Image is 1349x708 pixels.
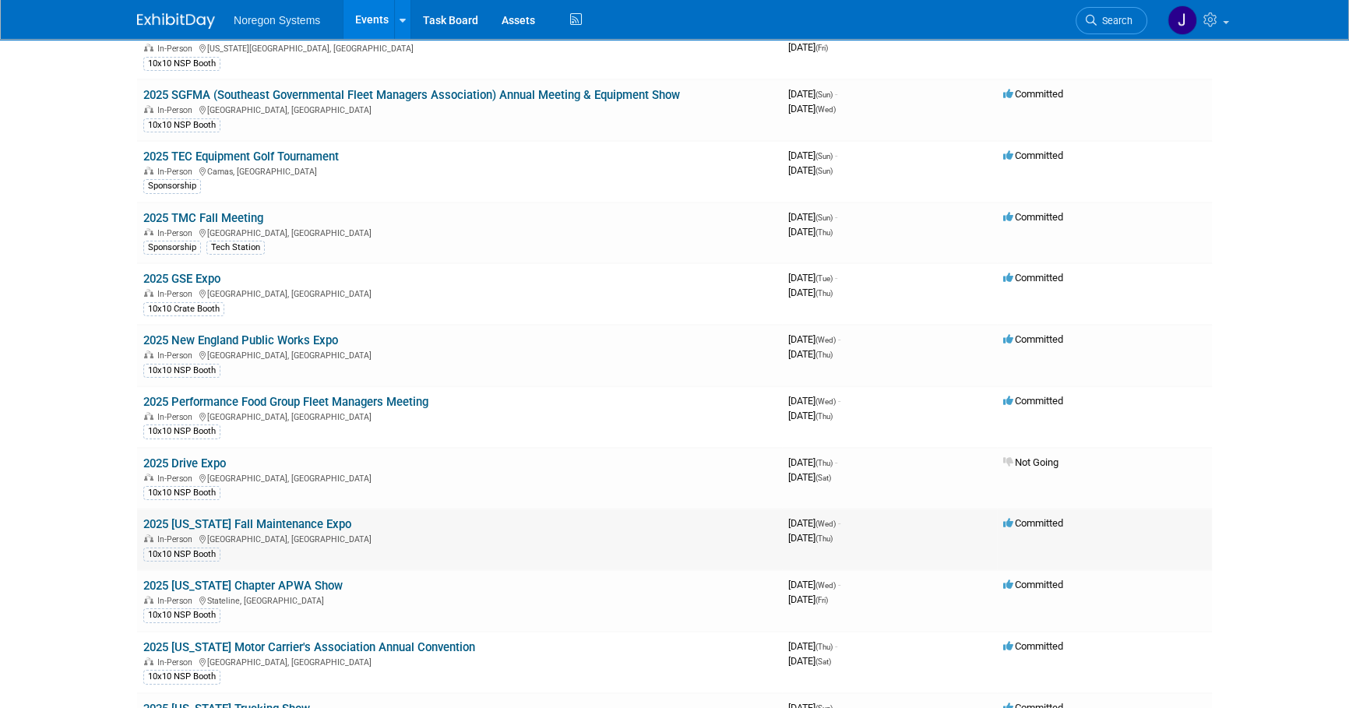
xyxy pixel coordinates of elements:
span: [DATE] [788,103,836,114]
span: Noregon Systems [234,14,320,26]
a: 2025 TMC Fall Meeting [143,211,263,225]
span: (Sun) [815,213,833,222]
span: In-Person [157,350,197,361]
a: 2025 [US_STATE] Chapter APWA Show [143,579,343,593]
span: In-Person [157,105,197,115]
span: In-Person [157,412,197,422]
span: (Thu) [815,534,833,543]
span: Search [1097,15,1132,26]
span: (Thu) [815,228,833,237]
img: In-Person Event [144,350,153,358]
span: - [835,150,837,161]
span: - [835,211,837,223]
span: [DATE] [788,594,828,605]
div: [GEOGRAPHIC_DATA], [GEOGRAPHIC_DATA] [143,471,776,484]
span: [DATE] [788,471,831,483]
span: (Wed) [815,397,836,406]
span: (Wed) [815,520,836,528]
div: Tech Station [206,241,265,255]
span: - [835,88,837,100]
span: Committed [1003,150,1063,161]
span: (Thu) [815,350,833,359]
span: (Fri) [815,596,828,604]
span: [DATE] [788,579,840,590]
span: (Sat) [815,657,831,666]
span: - [838,395,840,407]
div: [GEOGRAPHIC_DATA], [GEOGRAPHIC_DATA] [143,103,776,115]
div: 10x10 NSP Booth [143,424,220,439]
span: (Sat) [815,474,831,482]
span: [DATE] [788,395,840,407]
span: [DATE] [788,226,833,238]
span: (Wed) [815,581,836,590]
span: (Thu) [815,459,833,467]
span: (Sun) [815,90,833,99]
div: [GEOGRAPHIC_DATA], [GEOGRAPHIC_DATA] [143,348,776,361]
span: Committed [1003,395,1063,407]
div: Camas, [GEOGRAPHIC_DATA] [143,164,776,177]
img: In-Person Event [144,105,153,113]
span: (Wed) [815,336,836,344]
div: [GEOGRAPHIC_DATA], [GEOGRAPHIC_DATA] [143,287,776,299]
span: In-Person [157,228,197,238]
div: [GEOGRAPHIC_DATA], [GEOGRAPHIC_DATA] [143,410,776,422]
img: ExhibitDay [137,13,215,29]
span: (Thu) [815,643,833,651]
span: [DATE] [788,640,837,652]
span: [DATE] [788,532,833,544]
div: 10x10 NSP Booth [143,486,220,500]
span: [DATE] [788,410,833,421]
span: Committed [1003,579,1063,590]
div: Sponsorship [143,179,201,193]
span: [DATE] [788,150,837,161]
img: In-Person Event [144,167,153,174]
a: 2025 New England Public Works Expo [143,333,338,347]
span: Committed [1003,517,1063,529]
span: In-Person [157,167,197,177]
a: 2025 TEC Equipment Golf Tournament [143,150,339,164]
span: - [838,333,840,345]
span: (Sun) [815,167,833,175]
span: - [835,640,837,652]
div: 10x10 NSP Booth [143,608,220,622]
span: Not Going [1003,456,1058,468]
div: 10x10 Crate Booth [143,302,224,316]
img: In-Person Event [144,228,153,236]
div: [GEOGRAPHIC_DATA], [GEOGRAPHIC_DATA] [143,532,776,544]
a: 2025 GSE Expo [143,272,220,286]
img: In-Person Event [144,44,153,51]
span: Committed [1003,272,1063,284]
a: 2025 SGFMA (Southeast Governmental Fleet Managers Association) Annual Meeting & Equipment Show [143,88,680,102]
a: 2025 [US_STATE] Motor Carrier's Association Annual Convention [143,640,475,654]
span: - [838,579,840,590]
span: [DATE] [788,456,837,468]
span: (Tue) [815,274,833,283]
img: In-Person Event [144,534,153,542]
a: Search [1076,7,1147,34]
div: 10x10 NSP Booth [143,118,220,132]
div: 10x10 NSP Booth [143,548,220,562]
img: In-Person Event [144,289,153,297]
span: In-Person [157,534,197,544]
img: In-Person Event [144,412,153,420]
span: [DATE] [788,333,840,345]
div: [US_STATE][GEOGRAPHIC_DATA], [GEOGRAPHIC_DATA] [143,41,776,54]
span: [DATE] [788,287,833,298]
div: [GEOGRAPHIC_DATA], [GEOGRAPHIC_DATA] [143,226,776,238]
span: Committed [1003,333,1063,345]
span: (Wed) [815,105,836,114]
span: (Sun) [815,152,833,160]
span: [DATE] [788,272,837,284]
span: In-Person [157,657,197,667]
span: (Thu) [815,289,833,298]
span: - [838,517,840,529]
div: 10x10 NSP Booth [143,670,220,684]
div: [GEOGRAPHIC_DATA], [GEOGRAPHIC_DATA] [143,655,776,667]
span: In-Person [157,289,197,299]
img: In-Person Event [144,474,153,481]
span: [DATE] [788,88,837,100]
span: [DATE] [788,517,840,529]
span: Committed [1003,640,1063,652]
div: Sponsorship [143,241,201,255]
a: 2025 Performance Food Group Fleet Managers Meeting [143,395,428,409]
